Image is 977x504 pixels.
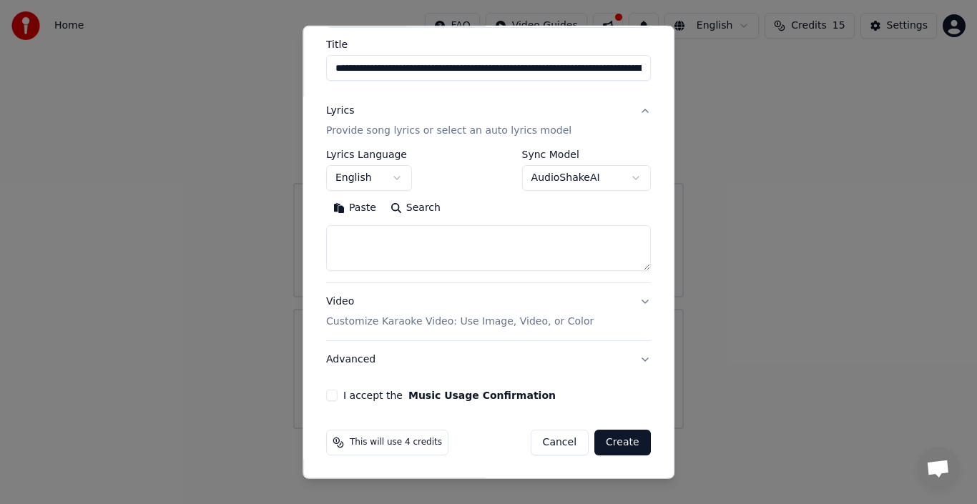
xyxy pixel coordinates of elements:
div: Lyrics [326,104,354,118]
button: Paste [326,197,383,219]
button: LyricsProvide song lyrics or select an auto lyrics model [326,92,651,149]
label: Title [326,39,651,49]
button: Create [594,430,651,455]
button: Advanced [326,341,651,378]
div: LyricsProvide song lyrics or select an auto lyrics model [326,149,651,282]
label: I accept the [343,390,556,400]
div: Video [326,295,594,329]
p: Provide song lyrics or select an auto lyrics model [326,124,571,138]
label: Sync Model [522,149,651,159]
span: This will use 4 credits [350,437,442,448]
button: Cancel [531,430,589,455]
label: Lyrics Language [326,149,412,159]
button: VideoCustomize Karaoke Video: Use Image, Video, or Color [326,283,651,340]
button: Search [383,197,448,219]
button: I accept the [408,390,556,400]
p: Customize Karaoke Video: Use Image, Video, or Color [326,315,594,329]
